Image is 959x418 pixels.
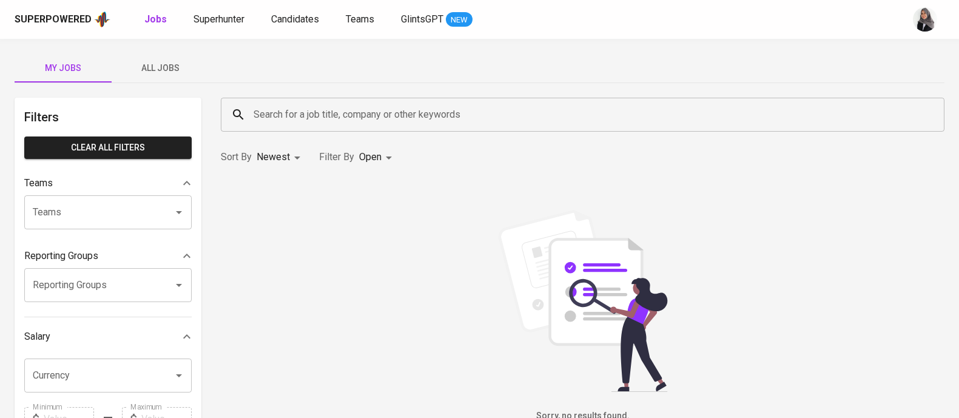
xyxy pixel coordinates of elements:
[24,244,192,268] div: Reporting Groups
[24,137,192,159] button: Clear All filters
[24,325,192,349] div: Salary
[271,13,319,25] span: Candidates
[221,150,252,164] p: Sort By
[24,176,53,190] p: Teams
[913,7,937,32] img: sinta.windasari@glints.com
[401,13,443,25] span: GlintsGPT
[359,146,396,169] div: Open
[359,151,382,163] span: Open
[271,12,321,27] a: Candidates
[24,171,192,195] div: Teams
[319,150,354,164] p: Filter By
[94,10,110,29] img: app logo
[34,140,182,155] span: Clear All filters
[119,61,201,76] span: All Jobs
[15,13,92,27] div: Superpowered
[24,107,192,127] h6: Filters
[257,146,305,169] div: Newest
[446,14,473,26] span: NEW
[22,61,104,76] span: My Jobs
[346,12,377,27] a: Teams
[15,10,110,29] a: Superpoweredapp logo
[401,12,473,27] a: GlintsGPT NEW
[24,249,98,263] p: Reporting Groups
[193,12,247,27] a: Superhunter
[24,329,50,344] p: Salary
[144,13,167,25] b: Jobs
[346,13,374,25] span: Teams
[144,12,169,27] a: Jobs
[193,13,244,25] span: Superhunter
[170,367,187,384] button: Open
[492,210,674,392] img: file_searching.svg
[170,204,187,221] button: Open
[170,277,187,294] button: Open
[257,150,290,164] p: Newest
